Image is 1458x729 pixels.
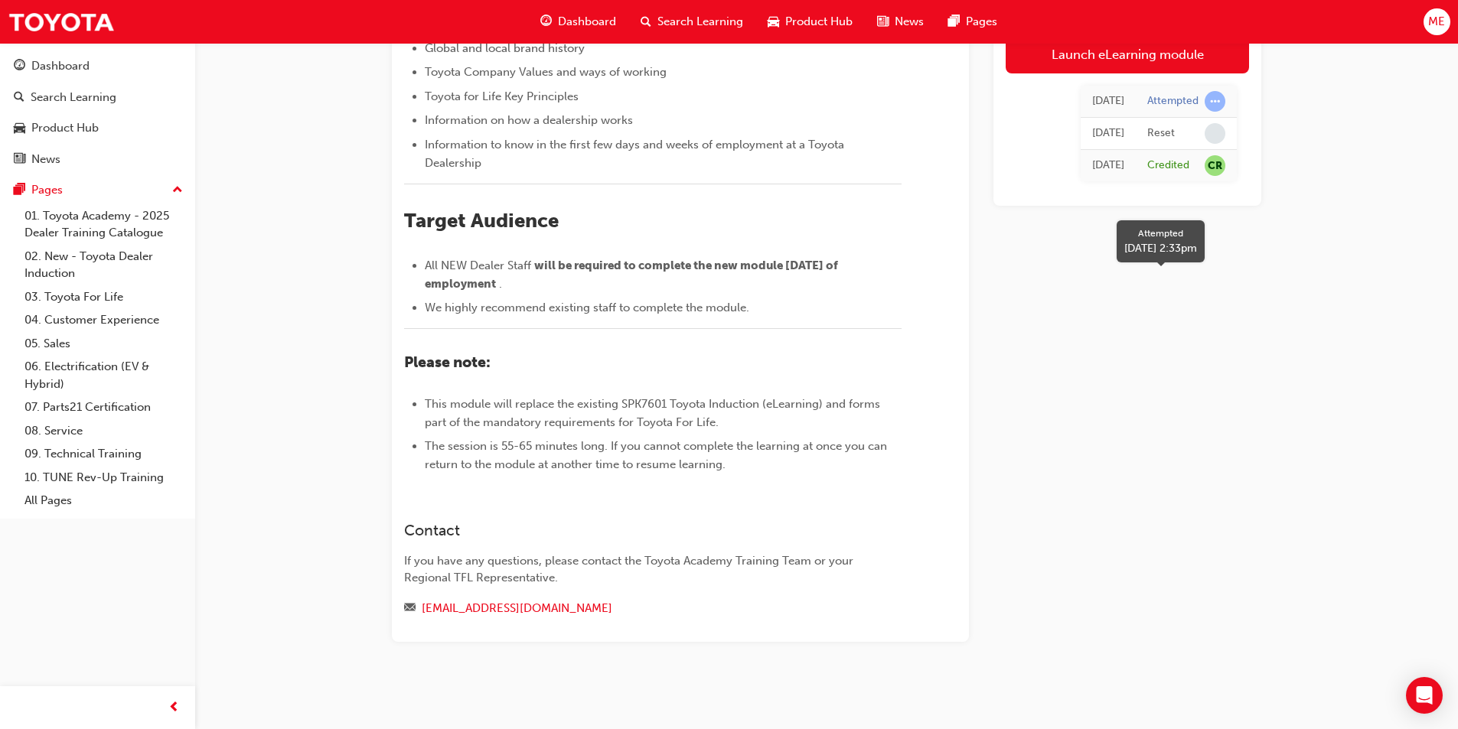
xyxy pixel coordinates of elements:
div: Wed Oct 18 2023 22:00:00 GMT+1000 (Australian Eastern Standard Time) [1092,157,1124,174]
a: 06. Electrification (EV & Hybrid) [18,355,189,395]
span: learningRecordVerb_ATTEMPT-icon [1205,91,1225,112]
span: Product Hub [785,13,853,31]
span: prev-icon [168,698,180,718]
div: Reset [1147,126,1175,141]
a: 09. Technical Training [18,442,189,466]
div: Open Intercom Messenger [1406,677,1443,714]
a: All Pages [18,489,189,513]
a: 05. Sales [18,332,189,356]
div: Credited [1147,158,1189,173]
a: 10. TUNE Rev-Up Training [18,466,189,490]
span: Information on how a dealership works [425,113,633,127]
a: guage-iconDashboard [528,6,628,37]
span: will be required to complete the new module [DATE] of employment [425,259,840,291]
button: Pages [6,176,189,204]
span: guage-icon [540,12,552,31]
span: email-icon [404,602,416,616]
div: Thu Aug 14 2025 14:33:59 GMT+1000 (Australian Eastern Standard Time) [1092,93,1124,110]
div: Email [404,599,902,618]
a: 02. New - Toyota Dealer Induction [18,245,189,285]
span: search-icon [641,12,651,31]
h3: Contact [404,522,902,539]
span: Toyota for Life Key Principles [425,89,579,103]
span: News [895,13,924,31]
img: Trak [8,5,115,39]
button: DashboardSearch LearningProduct HubNews [6,49,189,176]
a: 03. Toyota For Life [18,285,189,309]
span: search-icon [14,91,24,105]
span: ME [1428,13,1445,31]
span: Information to know in the first few days and weeks of employment at a Toyota Dealership [425,138,847,170]
div: Pages [31,181,63,199]
span: up-icon [172,181,183,200]
span: car-icon [768,12,779,31]
span: null-icon [1205,155,1225,176]
span: We highly recommend existing staff to complete the module. [425,301,749,314]
span: Pages [966,13,997,31]
span: Target Audience [404,209,559,233]
span: Toyota Company Values and ways of working [425,65,667,79]
span: . [499,277,502,291]
span: All NEW Dealer Staff [425,259,531,272]
a: News [6,145,189,174]
span: pages-icon [948,12,960,31]
a: Launch eLearning module [1006,35,1249,73]
span: Dashboard [558,13,616,31]
div: Attempted [1147,94,1199,109]
span: car-icon [14,122,25,135]
div: Attempted [1124,226,1197,240]
div: Dashboard [31,57,90,75]
div: [DATE] 2:33pm [1124,240,1197,256]
a: Dashboard [6,52,189,80]
span: news-icon [877,12,889,31]
div: News [31,151,60,168]
div: Thu Aug 14 2025 14:33:56 GMT+1000 (Australian Eastern Standard Time) [1092,125,1124,142]
span: The session is 55-65 minutes long. If you cannot complete the learning at once you can return to ... [425,439,890,471]
button: ME [1424,8,1450,35]
span: Global and local brand history [425,41,585,55]
a: news-iconNews [865,6,936,37]
a: 01. Toyota Academy - 2025 Dealer Training Catalogue [18,204,189,245]
a: 04. Customer Experience [18,308,189,332]
a: pages-iconPages [936,6,1010,37]
a: Search Learning [6,83,189,112]
div: If you have any questions, please contact the Toyota Academy Training Team or your Regional TFL R... [404,552,902,587]
div: Search Learning [31,89,116,106]
a: 07. Parts21 Certification [18,395,189,419]
a: search-iconSearch Learning [628,6,755,37]
span: learningRecordVerb_NONE-icon [1205,123,1225,144]
span: pages-icon [14,184,25,197]
a: 08. Service [18,419,189,443]
a: car-iconProduct Hub [755,6,865,37]
span: Search Learning [657,13,743,31]
span: news-icon [14,153,25,167]
span: This module will replace the existing SPK7601 Toyota Induction (eLearning) and forms part of the ... [425,397,883,429]
a: Product Hub [6,114,189,142]
span: Please note: [404,353,491,371]
span: guage-icon [14,60,25,73]
a: [EMAIL_ADDRESS][DOMAIN_NAME] [422,601,612,615]
div: Product Hub [31,119,99,137]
